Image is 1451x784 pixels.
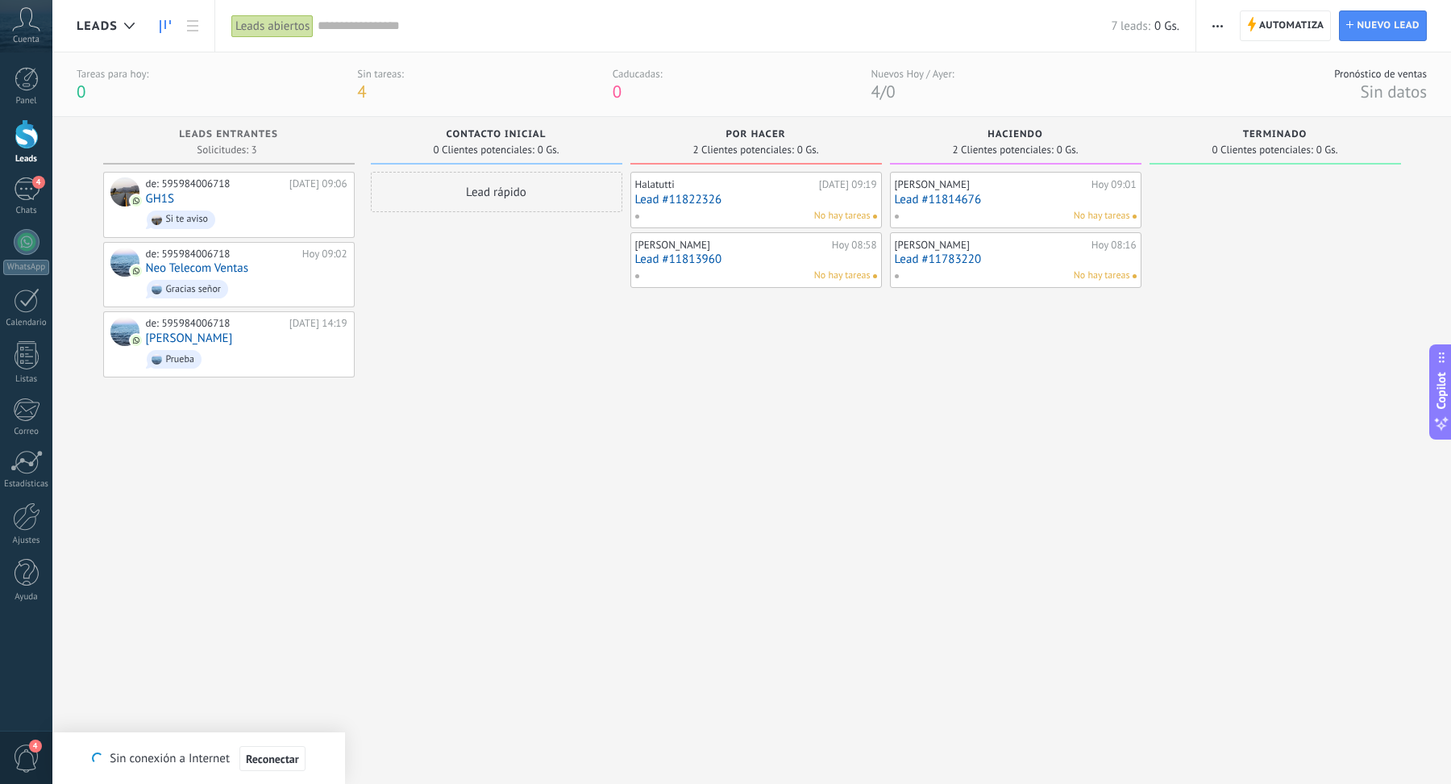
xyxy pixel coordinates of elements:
a: Neo Telecom Ventas [146,261,249,275]
div: Tareas para hoy: [77,67,148,81]
span: Solicitudes: 3 [197,145,256,155]
a: Lista [179,10,206,42]
div: Halatutti [635,178,815,191]
div: Leads [3,154,50,165]
div: Nuevos Hoy / Ayer: [871,67,954,81]
div: Correo [3,427,50,437]
img: com.amocrm.amocrmwa.svg [131,195,142,206]
div: [DATE] 14:19 [289,317,347,330]
div: Pronóstico de ventas [1334,67,1427,81]
div: [DATE] 09:06 [289,177,347,190]
span: Contacto inicial [447,129,547,140]
span: haciendo [987,129,1042,140]
a: Leads [152,10,179,42]
span: Automatiza [1259,11,1324,40]
span: No hay nada asignado [873,215,877,219]
div: de: 595984006718 [146,177,284,190]
span: / [880,81,886,102]
span: No hay tareas [1074,269,1130,283]
a: Nuevo lead [1339,10,1427,41]
a: Lead #11822326 [635,193,877,206]
img: com.amocrm.amocrmwa.svg [131,335,142,346]
div: [PERSON_NAME] [635,239,828,252]
span: Cuenta [13,35,39,45]
a: Lead #11813960 [635,252,877,266]
div: Leads abiertos [231,15,314,38]
div: Calendario [3,318,50,328]
img: com.amocrm.amocrmwa.svg [131,265,142,277]
a: [PERSON_NAME] [146,332,233,345]
div: Gracias señor [166,284,221,295]
div: Lead rápido [371,172,622,212]
div: Listas [3,374,50,385]
div: Otto Steffen [110,317,139,346]
span: 0 Gs. [797,145,819,155]
span: No hay tareas [1074,209,1130,223]
span: 4 [29,740,42,753]
span: 7 leads: [1112,19,1150,34]
span: 4 [32,176,45,189]
span: Copilot [1433,373,1449,410]
div: Ajustes [3,536,50,546]
div: Panel [3,96,50,106]
div: GH1S [110,177,139,206]
span: 0 [886,81,895,102]
span: 4 [871,81,879,102]
div: Contacto inicial [379,129,614,143]
div: de: 595984006718 [146,248,297,261]
span: No hay tareas [814,269,871,283]
div: Neo Telecom Ventas [110,248,139,277]
span: Nuevo lead [1357,11,1420,40]
span: 0 Gs. [538,145,559,155]
div: [PERSON_NAME] [895,239,1087,252]
div: [DATE] 09:19 [819,178,877,191]
div: Sin tareas: [357,67,404,81]
a: Lead #11783220 [895,252,1137,266]
div: Hoy 09:01 [1091,178,1137,191]
a: Lead #11814676 [895,193,1137,206]
div: de: 595984006718 [146,317,284,330]
span: 2 Clientes potenciales: [952,145,1053,155]
span: 0 Gs. [1154,19,1179,34]
span: por hacer [725,129,785,140]
span: Reconectar [246,753,299,765]
div: Si te aviso [166,214,208,225]
span: 0 Clientes potenciales: [1212,145,1312,155]
div: Ayuda [3,592,50,603]
div: por hacer [638,129,874,143]
span: No hay nada asignado [1133,274,1137,278]
div: Sin conexión a Internet [92,745,305,772]
span: Leads [77,19,118,34]
div: Leads Entrantes [111,129,347,143]
div: haciendo [898,129,1133,143]
div: Hoy 09:02 [302,248,347,261]
div: Chats [3,206,50,216]
span: 4 [357,81,366,102]
span: terminado [1243,129,1308,140]
div: Estadísticas [3,479,50,490]
div: Hoy 08:16 [1091,239,1137,252]
span: 0 Gs. [1057,145,1079,155]
a: GH1S [146,192,174,206]
div: terminado [1158,129,1393,143]
span: Leads Entrantes [179,129,278,140]
a: Automatiza [1240,10,1332,41]
span: 2 Clientes potenciales: [692,145,793,155]
span: No hay nada asignado [1133,215,1137,219]
span: 0 [613,81,622,102]
span: No hay tareas [814,209,871,223]
div: [PERSON_NAME] [895,178,1087,191]
div: Hoy 08:58 [832,239,877,252]
span: Sin datos [1360,81,1427,102]
div: WhatsApp [3,260,49,275]
span: 0 [77,81,85,102]
button: Más [1206,10,1229,41]
span: 0 Gs. [1316,145,1338,155]
span: No hay nada asignado [873,274,877,278]
button: Reconectar [239,746,306,772]
span: 0 Clientes potenciales: [433,145,534,155]
div: Caducadas: [613,67,663,81]
div: Prueba [166,354,194,365]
